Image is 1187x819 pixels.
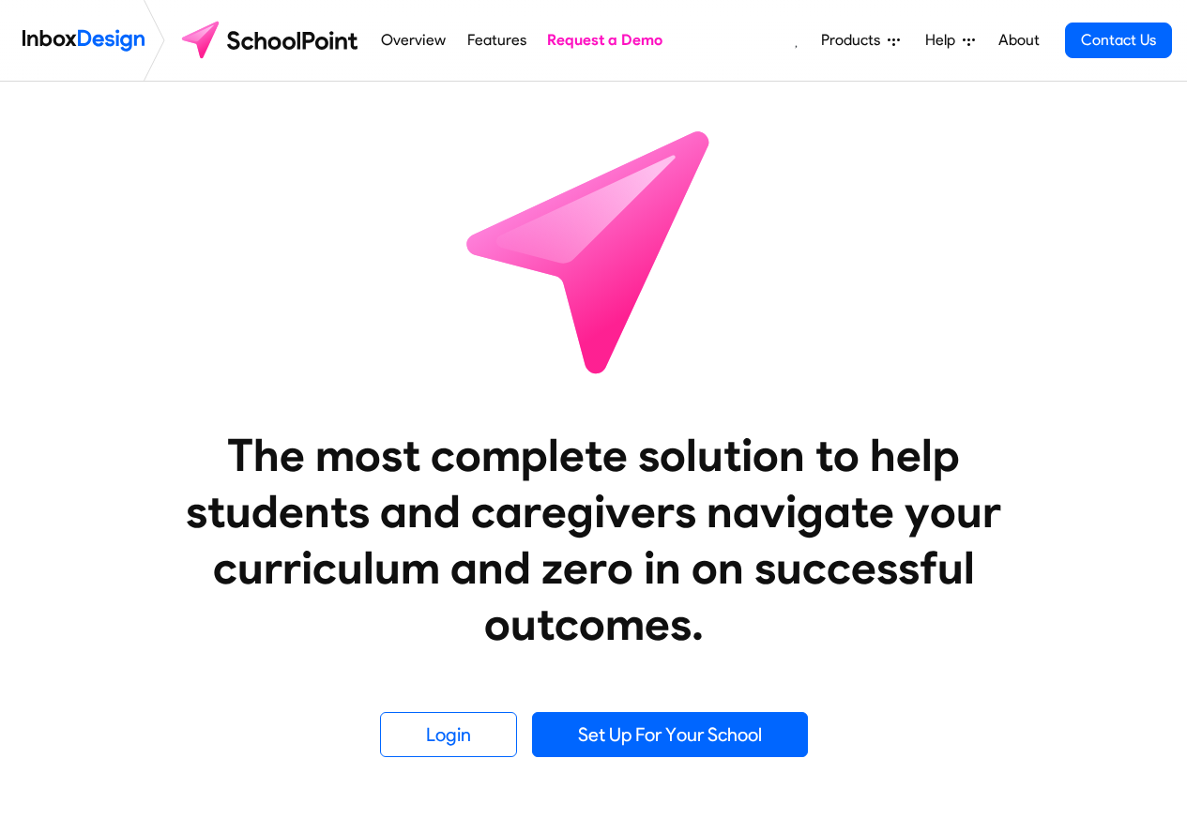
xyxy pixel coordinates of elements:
[814,22,907,59] a: Products
[148,427,1040,652] heading: The most complete solution to help students and caregivers navigate your curriculum and zero in o...
[425,82,763,419] img: icon_schoolpoint.svg
[821,29,888,52] span: Products
[532,712,808,757] a: Set Up For Your School
[1065,23,1172,58] a: Contact Us
[462,22,531,59] a: Features
[918,22,982,59] a: Help
[376,22,451,59] a: Overview
[542,22,668,59] a: Request a Demo
[925,29,963,52] span: Help
[173,18,371,63] img: schoolpoint logo
[993,22,1044,59] a: About
[380,712,517,757] a: Login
